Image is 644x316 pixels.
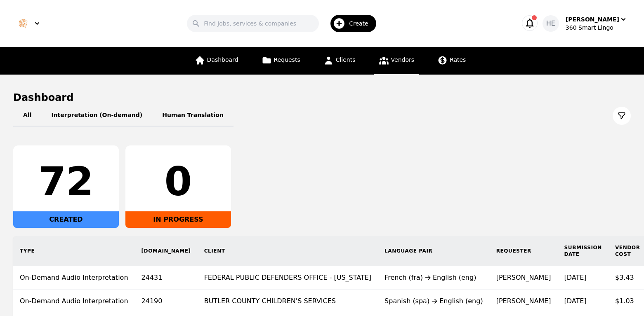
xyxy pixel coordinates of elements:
[190,47,243,75] a: Dashboard
[152,104,234,127] button: Human Translation
[13,236,135,266] th: Type
[207,56,238,63] span: Dashboard
[41,104,152,127] button: Interpretation (On-demand)
[566,23,627,32] div: 360 Smart Lingo
[132,162,224,201] div: 0
[558,236,609,266] th: Submission Date
[391,56,414,63] span: Vendors
[135,236,198,266] th: [DOMAIN_NAME]
[432,47,471,75] a: Rates
[490,236,558,266] th: Requester
[13,290,135,313] td: On-Demand Audio Interpretation
[274,56,300,63] span: Requests
[13,91,631,104] h1: Dashboard
[17,17,30,30] img: Logo
[257,47,305,75] a: Requests
[385,296,483,306] div: Spanish (spa) English (eng)
[125,211,231,228] div: IN PROGRESS
[336,56,356,63] span: Clients
[490,266,558,290] td: [PERSON_NAME]
[546,19,555,28] span: HE
[349,19,374,28] span: Create
[13,211,119,228] div: CREATED
[385,273,483,283] div: French (fra) English (eng)
[564,297,587,305] time: [DATE]
[613,107,631,125] button: Filter
[13,266,135,290] td: On-Demand Audio Interpretation
[566,15,619,23] div: [PERSON_NAME]
[318,47,361,75] a: Clients
[490,290,558,313] td: [PERSON_NAME]
[450,56,466,63] span: Rates
[378,236,490,266] th: Language Pair
[135,290,198,313] td: 24190
[374,47,419,75] a: Vendors
[564,274,587,281] time: [DATE]
[135,266,198,290] td: 24431
[13,104,41,127] button: All
[20,162,112,201] div: 72
[543,15,627,32] button: HE[PERSON_NAME]360 Smart Lingo
[198,266,378,290] td: FEDERAL PUBLIC DEFENDERS OFFICE - [US_STATE]
[198,290,378,313] td: BUTLER COUNTY CHILDREN'S SERVICES
[319,12,381,35] button: Create
[198,236,378,266] th: Client
[187,15,319,32] input: Find jobs, services & companies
